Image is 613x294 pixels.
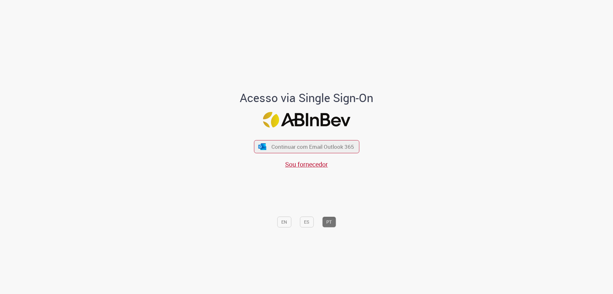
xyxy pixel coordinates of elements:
img: Logo ABInBev [263,112,350,128]
button: ES [300,217,314,227]
button: ícone Azure/Microsoft 360 Continuar com Email Outlook 365 [254,140,359,153]
a: Sou fornecedor [285,160,328,169]
img: ícone Azure/Microsoft 360 [258,143,267,150]
button: PT [322,217,336,227]
button: EN [277,217,291,227]
h1: Acesso via Single Sign-On [218,91,395,104]
span: Continuar com Email Outlook 365 [271,143,354,150]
